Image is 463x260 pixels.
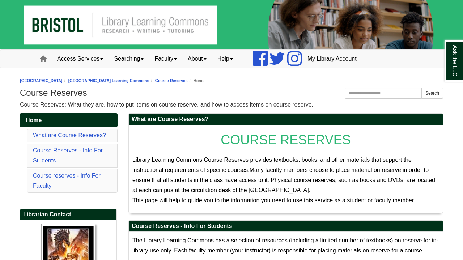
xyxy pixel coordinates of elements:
a: Course reserves - Info For Faculty [33,173,101,189]
span: The Library Learning Commons has a selection of resources (including a limited number of textbook... [132,237,438,253]
a: Searching [109,50,149,68]
h1: Course Reserves [20,88,443,98]
a: Faculty [149,50,182,68]
span: Library Learning Commons Course Reserves provides textbooks, books, and other materials that supp... [132,157,412,173]
li: Home [188,77,205,84]
a: What are Course Reserves? [33,132,106,138]
a: About [182,50,212,68]
a: Access Services [52,50,109,68]
a: My Library Account [302,50,362,68]
h2: Librarian Contact [20,209,116,220]
span: Home [26,117,42,123]
a: Course Reserves - Info For Students [33,147,103,164]
a: Help [212,50,238,68]
span: Course Reserves: What they are, how to put items on course reserve, and how to access items on co... [20,101,313,108]
a: Course Reserves [155,78,188,83]
span: Many faculty members choose to place material on reserve in order to ensure that all students in ... [132,167,435,193]
h2: Course Reserves - Info For Students [129,221,443,232]
a: [GEOGRAPHIC_DATA] [20,78,63,83]
span: COURSE RESERVES [221,133,351,147]
button: Search [421,88,443,99]
nav: breadcrumb [20,77,443,84]
h2: What are Course Reserves? [129,114,443,125]
a: Home [20,113,118,127]
span: This page will help to guide you to the information you need to use this service as a student or ... [132,197,415,203]
a: [GEOGRAPHIC_DATA] Learning Commons [68,78,149,83]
